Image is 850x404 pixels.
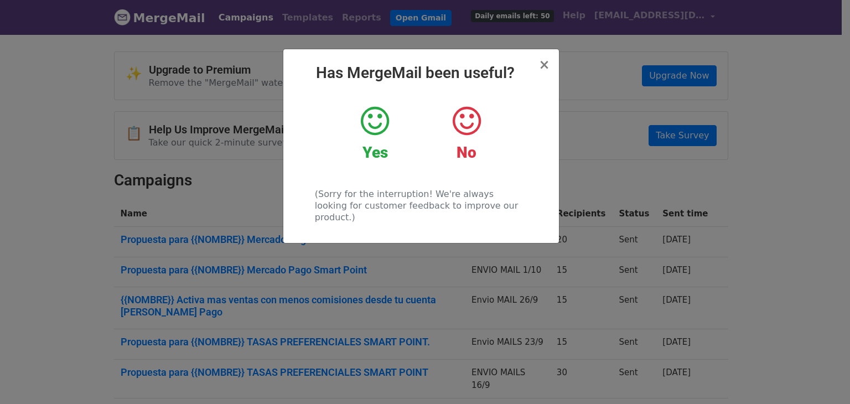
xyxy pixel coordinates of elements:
[429,105,504,162] a: No
[457,143,476,162] strong: No
[338,105,412,162] a: Yes
[292,64,550,82] h2: Has MergeMail been useful?
[538,58,550,71] button: Close
[538,57,550,72] span: ×
[362,143,388,162] strong: Yes
[315,188,527,223] p: (Sorry for the interruption! We're always looking for customer feedback to improve our product.)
